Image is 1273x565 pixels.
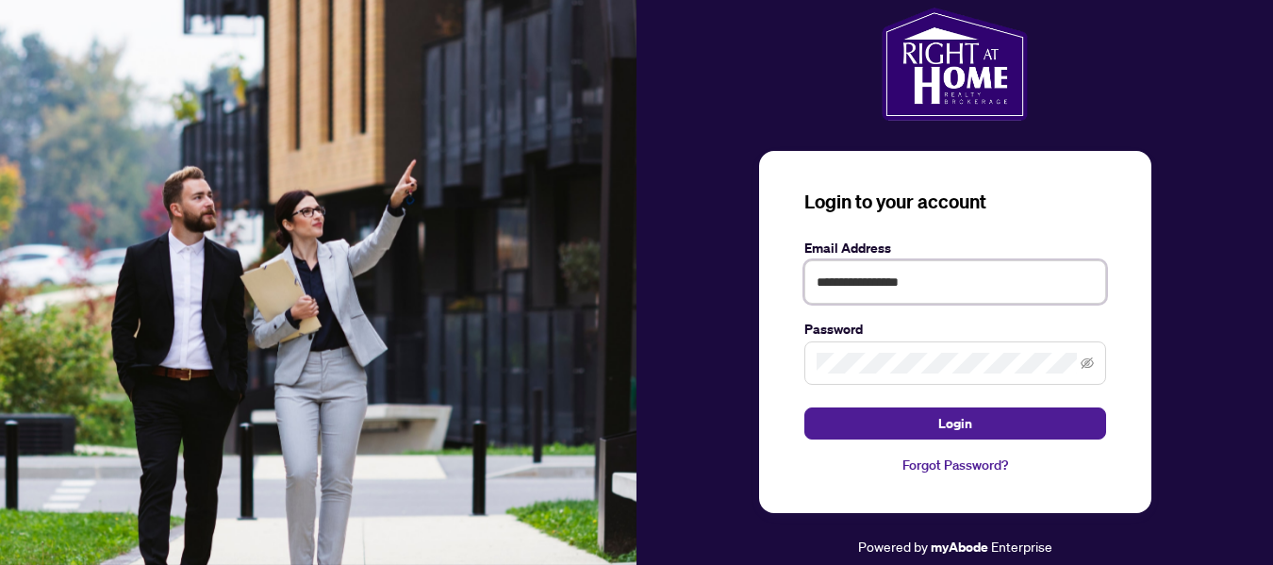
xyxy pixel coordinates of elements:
[804,189,1106,215] h3: Login to your account
[882,8,1028,121] img: ma-logo
[804,319,1106,340] label: Password
[804,407,1106,440] button: Login
[938,408,972,439] span: Login
[804,238,1106,258] label: Email Address
[804,455,1106,475] a: Forgot Password?
[931,537,988,557] a: myAbode
[1081,357,1094,370] span: eye-invisible
[858,538,928,555] span: Powered by
[991,538,1052,555] span: Enterprise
